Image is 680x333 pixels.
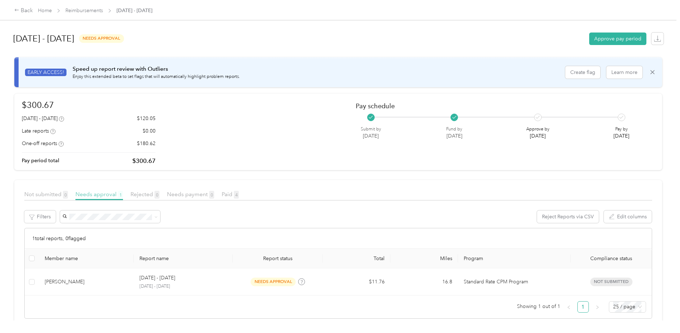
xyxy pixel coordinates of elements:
th: Report name [134,249,233,268]
a: Home [38,8,52,14]
div: Page Size [609,301,646,313]
th: Member name [39,249,134,268]
p: [DATE] - [DATE] [139,274,175,282]
span: Not submitted [24,191,68,198]
p: Speed up report review with Outliers [73,65,240,74]
h1: [DATE] - [DATE] [13,30,74,47]
span: Needs payment [167,191,214,198]
div: 1 total reports, 0 flagged [25,228,652,249]
span: Paid [222,191,239,198]
li: Next Page [592,301,603,313]
td: 16.8 [390,268,458,295]
span: 0 [63,191,68,199]
span: EARLY ACCESS! [25,69,66,76]
span: Showing 1 out of 1 [517,301,560,312]
p: [DATE] [614,132,629,140]
p: $120.05 [137,115,156,122]
span: 4 [234,191,239,199]
span: needs approval [251,278,296,286]
p: [DATE] [361,132,381,140]
button: Edit columns [604,210,652,223]
button: Learn more [606,66,642,79]
span: Not submitted [590,278,632,286]
div: [PERSON_NAME] [45,278,128,286]
h2: Pay schedule [356,102,642,110]
button: right [592,301,603,313]
td: Standard Rate CPM Program [458,268,571,295]
p: [DATE] - [DATE] [139,283,227,290]
p: $0.00 [143,127,156,135]
div: Miles [396,255,452,262]
span: left [567,305,571,309]
span: [DATE] - [DATE] [117,7,152,14]
p: [DATE] [446,132,462,140]
td: $11.76 [323,268,390,295]
p: Standard Rate CPM Program [464,278,565,286]
li: Previous Page [563,301,575,313]
span: Report status [238,255,317,262]
button: left [563,301,575,313]
a: 1 [578,302,588,312]
iframe: Everlance-gr Chat Button Frame [640,293,680,333]
li: 1 [577,301,589,313]
div: Member name [45,255,128,262]
span: 0 [209,191,214,199]
span: Needs approval [75,191,123,198]
div: Back [14,6,33,15]
span: 25 / page [613,302,642,312]
span: 0 [154,191,159,199]
div: [DATE] - [DATE] [22,115,64,122]
div: Total [329,255,385,262]
p: Pay period total [22,157,59,164]
span: Compliance status [576,255,646,262]
span: Rejected [130,191,159,198]
p: Approve by [526,126,550,133]
p: [DATE] [526,132,550,140]
button: Create flag [565,66,600,79]
span: 1 [118,191,123,199]
span: needs approval [79,34,124,43]
div: Late reports [22,127,55,135]
p: $180.62 [137,140,156,147]
span: right [595,305,600,309]
th: Program [458,249,571,268]
button: Approve pay period [589,33,646,45]
button: Reject Reports via CSV [537,210,599,223]
a: Reimbursements [65,8,103,14]
div: One-off reports [22,140,64,147]
h1: $300.67 [22,99,156,111]
p: Submit by [361,126,381,133]
p: Fund by [446,126,462,133]
button: Filters [24,210,56,223]
p: Pay by [614,126,629,133]
p: $300.67 [132,156,156,165]
p: Enjoy this extended beta to set flags that will automatically highlight problem reports. [73,74,240,80]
